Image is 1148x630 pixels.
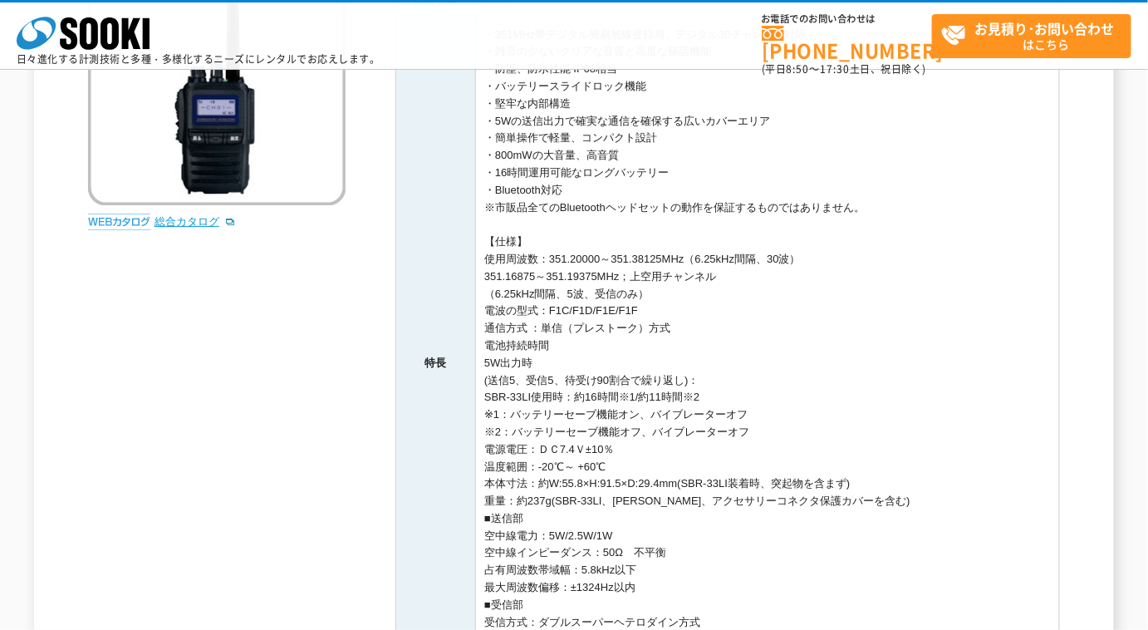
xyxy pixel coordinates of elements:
[17,54,380,64] p: 日々進化する計測技術と多種・多様化するニーズにレンタルでお応えします。
[941,15,1131,57] span: はこちら
[762,62,926,76] span: (平日 ～ 土日、祝日除く)
[820,62,850,76] span: 17:30
[932,14,1131,58] a: お見積り･お問い合わせはこちら
[88,214,150,230] img: webカタログ
[975,18,1115,38] strong: お見積り･お問い合わせ
[787,62,810,76] span: 8:50
[762,26,932,60] a: [PHONE_NUMBER]
[155,215,236,228] a: 総合カタログ
[762,14,932,24] span: お電話でのお問い合わせは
